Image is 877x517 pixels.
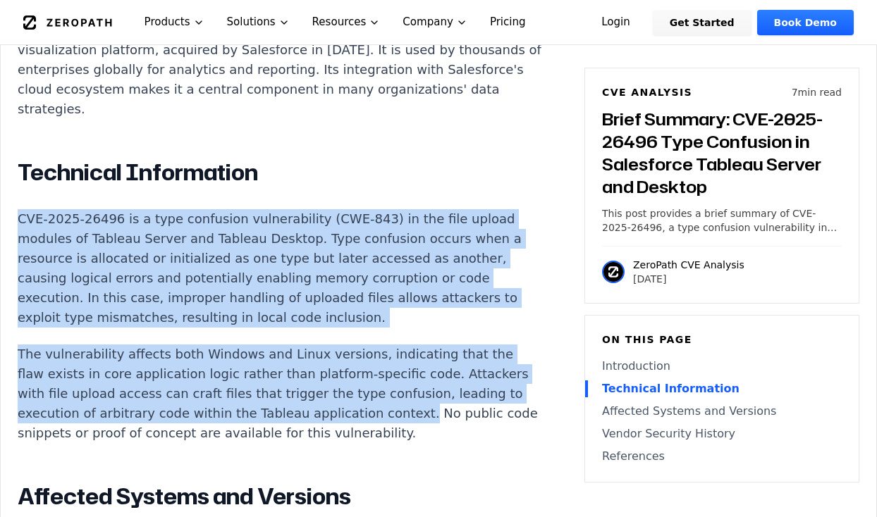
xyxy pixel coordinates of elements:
[18,344,542,443] p: The vulnerability affects both Windows and Linux versions, indicating that the flaw exists in cor...
[653,10,752,35] a: Get Started
[792,85,842,99] p: 7 min read
[584,10,647,35] a: Login
[18,20,542,119] p: Tableau is a leading business intelligence and data visualization platform, acquired by Salesforc...
[18,158,542,187] h2: Technical Information
[757,10,854,35] a: Book Demo
[602,206,842,235] p: This post provides a brief summary of CVE-2025-26496, a type confusion vulnerability in Salesforc...
[602,332,842,347] h6: On this page
[602,261,625,283] img: ZeroPath CVE Analysis
[602,358,842,375] a: Introduction
[602,425,842,442] a: Vendor Security History
[602,108,842,198] h3: Brief Summary: CVE-2025-26496 Type Confusion in Salesforce Tableau Server and Desktop
[18,209,542,328] p: CVE-2025-26496 is a type confusion vulnerability (CWE-843) in the file upload modules of Tableau ...
[602,85,692,99] h6: CVE Analysis
[18,482,542,511] h2: Affected Systems and Versions
[633,272,744,286] p: [DATE]
[602,380,842,397] a: Technical Information
[633,258,744,272] p: ZeroPath CVE Analysis
[602,403,842,420] a: Affected Systems and Versions
[602,448,842,465] a: References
